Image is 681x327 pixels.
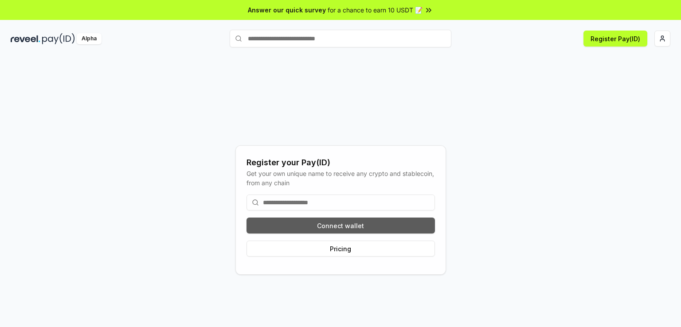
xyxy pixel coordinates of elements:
span: for a chance to earn 10 USDT 📝 [328,5,423,15]
div: Register your Pay(ID) [247,156,435,169]
button: Register Pay(ID) [583,31,647,47]
span: Answer our quick survey [248,5,326,15]
img: pay_id [42,33,75,44]
button: Connect wallet [247,218,435,234]
div: Get your own unique name to receive any crypto and stablecoin, from any chain [247,169,435,187]
img: reveel_dark [11,33,40,44]
div: Alpha [77,33,102,44]
button: Pricing [247,241,435,257]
